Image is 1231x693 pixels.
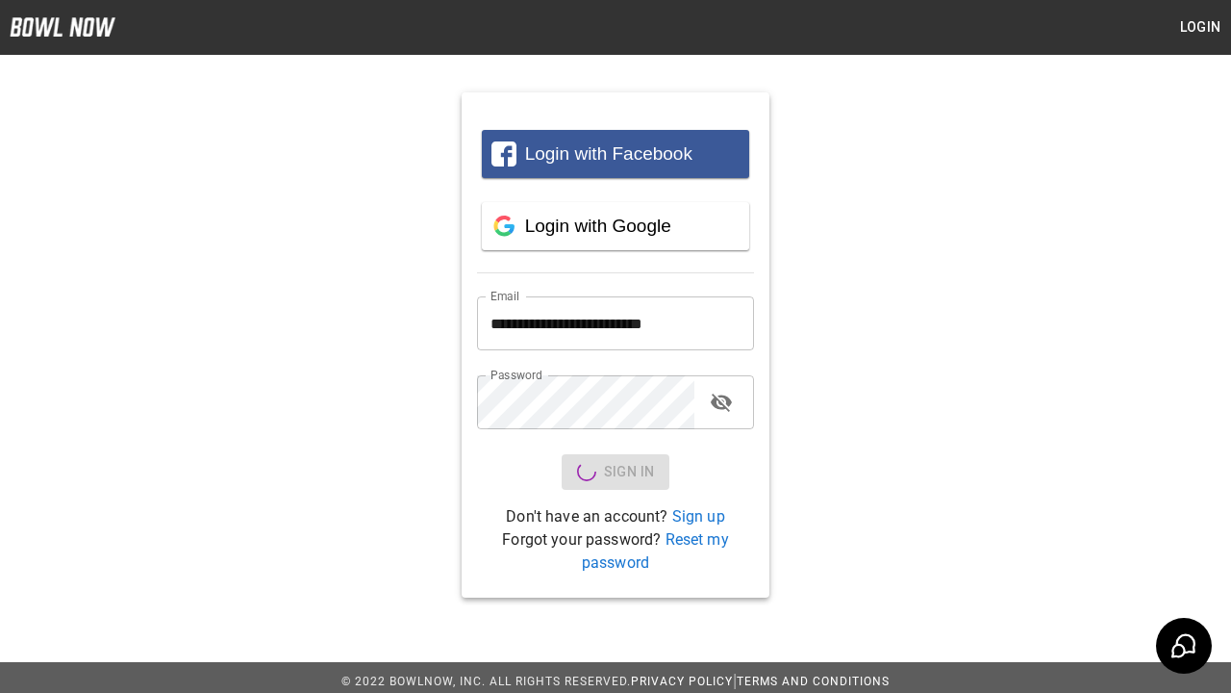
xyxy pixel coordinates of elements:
[341,675,631,688] span: © 2022 BowlNow, Inc. All Rights Reserved.
[702,383,741,422] button: toggle password visibility
[477,528,754,575] p: Forgot your password?
[525,143,692,164] span: Login with Facebook
[631,675,733,688] a: Privacy Policy
[525,216,671,236] span: Login with Google
[737,675,890,688] a: Terms and Conditions
[1169,10,1231,45] button: Login
[482,130,749,178] button: Login with Facebook
[477,505,754,528] p: Don't have an account?
[482,202,749,250] button: Login with Google
[672,507,725,526] a: Sign up
[582,530,729,572] a: Reset my password
[10,17,115,37] img: logo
